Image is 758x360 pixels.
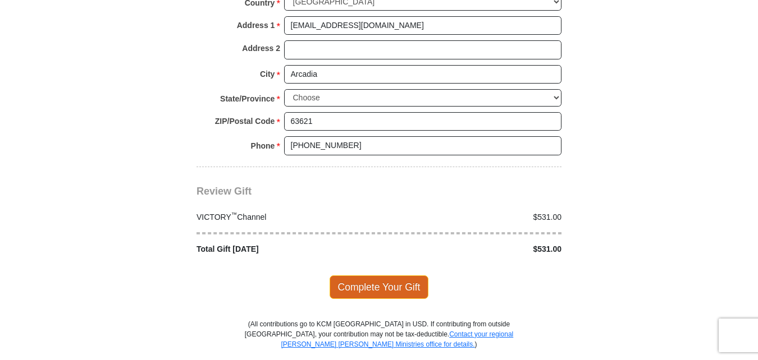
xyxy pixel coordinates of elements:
[379,243,568,255] div: $531.00
[251,138,275,154] strong: Phone
[260,66,275,82] strong: City
[197,186,252,197] span: Review Gift
[281,330,513,348] a: Contact your regional [PERSON_NAME] [PERSON_NAME] Ministries office for details.
[242,40,280,56] strong: Address 2
[237,17,275,33] strong: Address 1
[220,91,275,107] strong: State/Province
[215,113,275,129] strong: ZIP/Postal Code
[231,211,238,218] sup: ™
[191,243,380,255] div: Total Gift [DATE]
[191,211,380,223] div: VICTORY Channel
[379,211,568,223] div: $531.00
[330,275,429,299] span: Complete Your Gift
